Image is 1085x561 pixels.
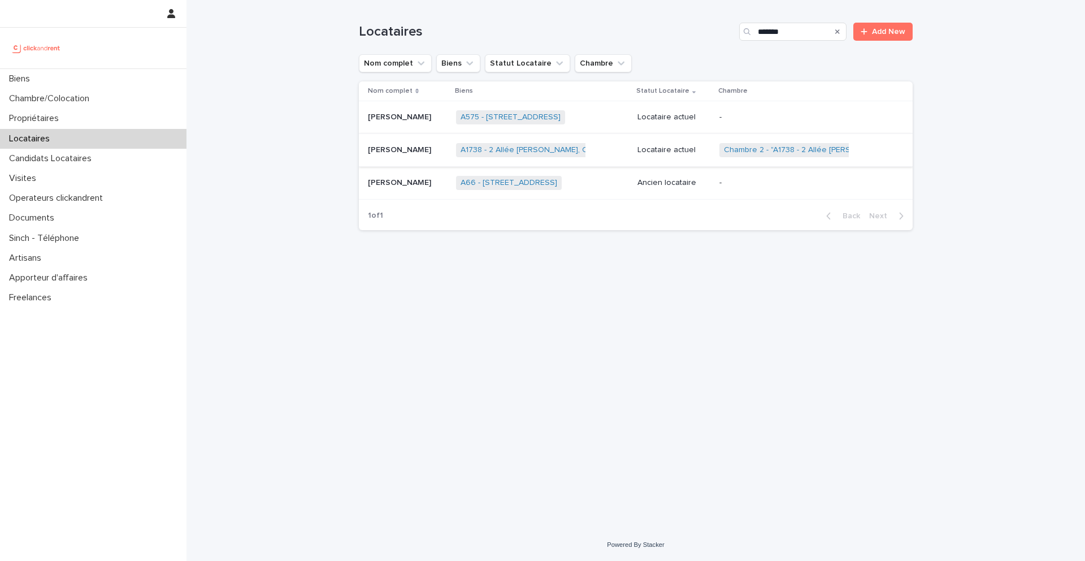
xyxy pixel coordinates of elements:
[359,24,735,40] h1: Locataires
[461,113,561,122] a: A575 - [STREET_ADDRESS]
[853,23,913,41] a: Add New
[359,101,913,134] tr: [PERSON_NAME][PERSON_NAME] A575 - [STREET_ADDRESS] Locataire actuel-
[719,113,861,122] p: -
[359,54,432,72] button: Nom complet
[5,133,59,144] p: Locataires
[5,253,50,264] p: Artisans
[359,134,913,167] tr: [PERSON_NAME][PERSON_NAME] A1738 - 2 Allée [PERSON_NAME], Colombes 92700 Locataire actuelChambre ...
[368,176,433,188] p: [PERSON_NAME]
[5,213,63,223] p: Documents
[359,166,913,199] tr: [PERSON_NAME][PERSON_NAME] A66 - [STREET_ADDRESS] Ancien locataire-
[724,145,961,155] a: Chambre 2 - "A1738 - 2 Allée [PERSON_NAME], Colombes 92700"
[5,93,98,104] p: Chambre/Colocation
[5,74,39,84] p: Biens
[5,113,68,124] p: Propriétaires
[5,273,97,283] p: Apporteur d'affaires
[455,85,473,97] p: Biens
[872,28,905,36] span: Add New
[9,37,64,59] img: UCB0brd3T0yccxBKYDjQ
[5,292,60,303] p: Freelances
[5,193,112,204] p: Operateurs clickandrent
[461,145,646,155] a: A1738 - 2 Allée [PERSON_NAME], Colombes 92700
[718,85,748,97] p: Chambre
[865,211,913,221] button: Next
[637,113,710,122] p: Locataire actuel
[817,211,865,221] button: Back
[5,233,88,244] p: Sinch - Téléphone
[359,202,392,230] p: 1 of 1
[368,110,433,122] p: [PERSON_NAME]
[607,541,664,548] a: Powered By Stacker
[739,23,847,41] input: Search
[5,153,101,164] p: Candidats Locataires
[461,178,557,188] a: A66 - [STREET_ADDRESS]
[485,54,570,72] button: Statut Locataire
[368,143,433,155] p: [PERSON_NAME]
[637,145,710,155] p: Locataire actuel
[5,173,45,184] p: Visites
[368,85,413,97] p: Nom complet
[575,54,632,72] button: Chambre
[636,85,689,97] p: Statut Locataire
[869,212,894,220] span: Next
[719,178,861,188] p: -
[836,212,860,220] span: Back
[637,178,710,188] p: Ancien locataire
[436,54,480,72] button: Biens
